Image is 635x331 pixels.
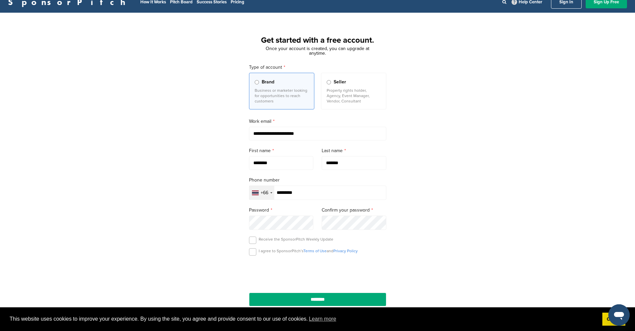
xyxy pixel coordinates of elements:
span: Seller [334,78,346,86]
div: +66 [261,191,268,195]
label: Phone number [249,177,386,184]
iframe: ปุ่มเพื่อเปิดใช้หน้าต่างการส่งข้อความ [608,304,630,326]
label: Password [249,207,314,214]
iframe: reCAPTCHA [280,263,356,283]
input: Brand Business or marketer looking for opportunities to reach customers [255,80,259,84]
div: Selected country [249,186,274,200]
label: Type of account [249,64,386,71]
a: Privacy Policy [333,249,358,253]
a: Terms of Use [303,249,327,253]
p: I agree to SponsorPitch’s and [259,248,358,254]
label: Last name [322,147,386,154]
a: learn more about cookies [308,314,337,324]
a: dismiss cookie message [602,313,625,326]
label: Confirm your password [322,207,386,214]
label: First name [249,147,314,154]
p: Property rights holder, Agency, Event Manager, Vendor, Consultant [327,88,381,104]
p: Receive the SponsorPitch Weekly Update [259,237,333,242]
p: Business or marketer looking for opportunities to reach customers [255,88,309,104]
span: Brand [262,78,274,86]
span: Once your account is created, you can upgrade at anytime. [266,46,369,56]
input: Seller Property rights holder, Agency, Event Manager, Vendor, Consultant [327,80,331,84]
label: Work email [249,118,386,125]
span: This website uses cookies to improve your experience. By using the site, you agree and provide co... [10,314,597,324]
h1: Get started with a free account. [241,34,394,46]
